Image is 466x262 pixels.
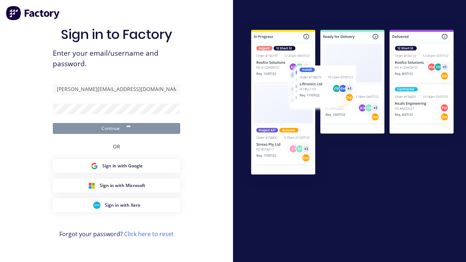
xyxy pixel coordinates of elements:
input: Email/Username [53,84,180,95]
button: Xero Sign inSign in with Xero [53,198,180,212]
img: Factory [6,6,60,20]
img: Xero Sign in [93,202,100,209]
img: Microsoft Sign in [88,182,95,189]
img: Sign in [239,19,466,188]
img: Google Sign in [91,162,98,170]
span: Sign in with Microsoft [100,182,145,189]
span: Sign in with Google [102,163,143,169]
div: OR [113,134,120,159]
span: Forgot your password? [59,230,174,238]
h1: Sign in to Factory [61,27,172,42]
a: Click here to reset [124,230,174,238]
span: Enter your email/username and password. [53,48,180,69]
button: Google Sign inSign in with Google [53,159,180,173]
span: Sign in with Xero [105,202,140,209]
button: Continue [53,123,180,134]
button: Microsoft Sign inSign in with Microsoft [53,179,180,192]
